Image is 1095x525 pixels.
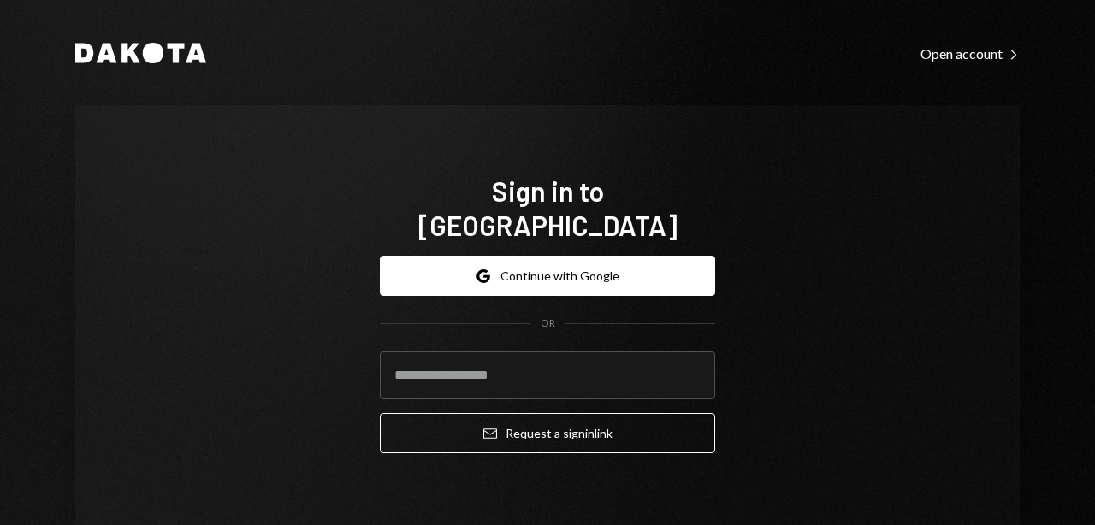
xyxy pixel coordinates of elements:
div: OR [541,316,555,331]
div: Open account [920,45,1020,62]
h1: Sign in to [GEOGRAPHIC_DATA] [380,174,715,242]
button: Request a signinlink [380,413,715,453]
a: Open account [920,44,1020,62]
button: Continue with Google [380,256,715,296]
